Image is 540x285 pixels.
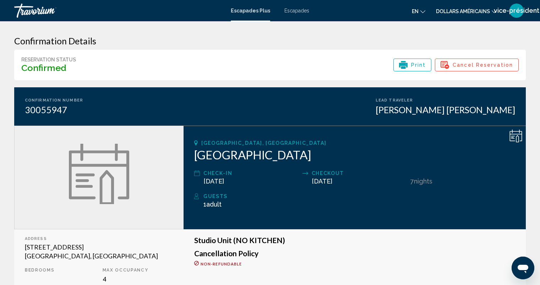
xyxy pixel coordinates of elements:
[194,236,515,244] h3: Studio Unit (NO KITCHEN)
[435,59,519,71] button: Cancel Reservation
[284,8,309,13] a: Escapades
[412,6,425,16] button: Changer de langue
[25,236,173,241] div: Address
[393,59,432,71] button: Print
[312,177,332,185] span: [DATE]
[194,250,515,257] h3: Cancellation Policy
[312,169,407,177] div: Checkout
[201,140,326,146] span: [GEOGRAPHIC_DATA], [GEOGRAPHIC_DATA]
[507,3,526,18] button: Menu utilisateur
[376,98,515,103] div: Lead Traveler
[21,57,76,62] div: Reservation Status
[376,104,515,115] div: [PERSON_NAME] [PERSON_NAME]
[435,63,519,71] a: Cancel Reservation
[411,59,426,71] span: Print
[25,104,83,115] div: 30055947
[436,6,497,16] button: Changer de devise
[203,177,224,185] span: [DATE]
[14,35,526,46] h3: Confirmation Details
[512,257,534,279] iframe: Bouton de lancement de la fenêtre de messagerie
[21,62,76,73] h3: Confirmed
[453,59,513,71] span: Cancel Reservation
[410,177,414,185] span: 7
[14,4,224,18] a: Travorium
[25,243,173,261] div: [STREET_ADDRESS] [GEOGRAPHIC_DATA], [GEOGRAPHIC_DATA]
[203,169,299,177] div: Check-In
[25,268,96,273] p: Bedrooms
[201,262,242,266] span: Non-refundable
[436,9,490,14] font: dollars américains
[231,8,270,13] a: Escapades Plus
[206,201,222,208] span: Adult
[103,268,173,273] p: Max Occupancy
[203,192,515,201] div: Guests
[25,98,83,103] div: Confirmation Number
[103,275,107,282] span: 4
[203,201,222,208] span: 1
[414,177,432,185] span: Nights
[494,7,539,14] font: vice-président
[412,9,419,14] font: en
[194,148,515,162] h2: [GEOGRAPHIC_DATA]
